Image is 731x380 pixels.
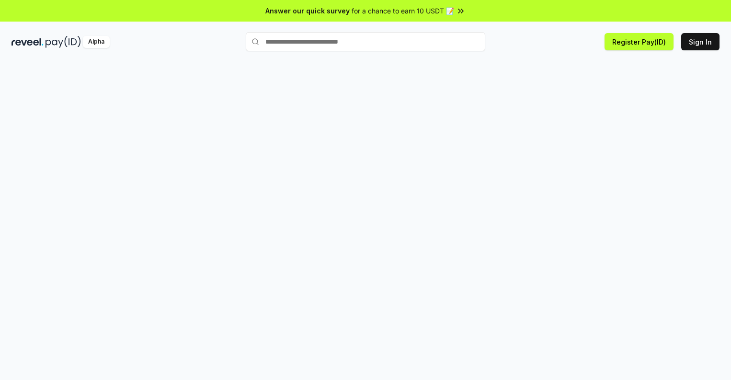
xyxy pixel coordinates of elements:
[46,36,81,48] img: pay_id
[265,6,350,16] span: Answer our quick survey
[83,36,110,48] div: Alpha
[605,33,674,50] button: Register Pay(ID)
[11,36,44,48] img: reveel_dark
[681,33,720,50] button: Sign In
[352,6,454,16] span: for a chance to earn 10 USDT 📝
